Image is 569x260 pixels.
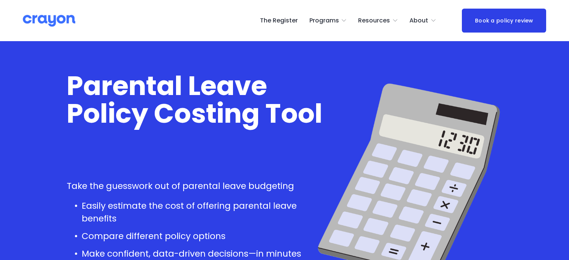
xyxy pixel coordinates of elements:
img: Crayon [23,14,75,27]
p: Take the guesswork out of parental leave budgeting [67,180,326,193]
span: About [409,15,428,26]
p: Compare different policy options [82,230,326,243]
p: Easily estimate the cost of offering parental leave benefits [82,199,326,226]
a: The Register [260,15,298,27]
a: folder dropdown [358,15,398,27]
span: Resources [358,15,390,26]
h1: Parental Leave Policy Costing Tool [67,72,326,128]
a: folder dropdown [409,15,436,27]
span: Programs [309,15,339,26]
a: Book a policy review [462,9,546,33]
a: folder dropdown [309,15,347,27]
